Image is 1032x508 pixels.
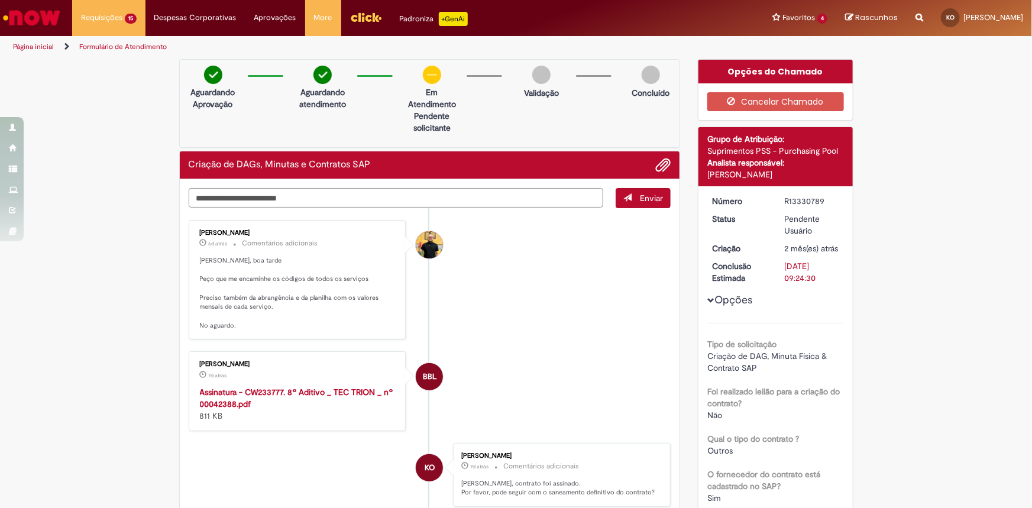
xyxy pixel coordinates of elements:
div: [PERSON_NAME] [707,169,844,180]
span: Despesas Corporativas [154,12,237,24]
div: Suprimentos PSS - Purchasing Pool [707,145,844,157]
div: Opções do Chamado [698,60,853,83]
dt: Criação [703,242,776,254]
div: [PERSON_NAME] [200,361,397,368]
div: Grupo de Atribuição: [707,133,844,145]
p: Concluído [632,87,669,99]
div: 28/07/2025 17:56:13 [785,242,840,254]
img: img-circle-grey.png [532,66,551,84]
time: 28/07/2025 17:56:13 [785,243,839,254]
div: Breno Betarelli Lopes [416,363,443,390]
b: Foi realizado leilão para a criação do contrato? [707,386,840,409]
span: Favoritos [782,12,815,24]
span: 7d atrás [470,463,488,470]
img: circle-minus.png [423,66,441,84]
img: img-circle-grey.png [642,66,660,84]
b: Qual o tipo do contrato ? [707,433,799,444]
div: Padroniza [400,12,468,26]
span: Sim [707,493,721,503]
span: Aprovações [254,12,296,24]
div: Joao Da Costa Dias Junior [416,231,443,258]
p: Aguardando Aprovação [185,86,242,110]
span: 7d atrás [209,372,227,379]
div: Karina Dias Bustamante De Oliveira [416,454,443,481]
b: Tipo de solicitação [707,339,777,350]
div: [PERSON_NAME] [200,229,397,237]
small: Comentários adicionais [503,461,579,471]
a: Assinatura - CW233777. 8º Aditivo _ TEC TRION _ nº 00042388.pdf [200,387,393,409]
p: [PERSON_NAME], boa tarde Peço que me encaminhe os códigos de todos os serviços Preciso também da ... [200,256,397,331]
div: 811 KB [200,386,397,422]
p: Aguardando atendimento [294,86,351,110]
button: Cancelar Chamado [707,92,844,111]
span: Rascunhos [855,12,898,23]
dt: Conclusão Estimada [703,260,776,284]
button: Adicionar anexos [655,157,671,173]
div: [PERSON_NAME] [461,452,658,460]
span: KO [946,14,955,21]
a: Rascunhos [845,12,898,24]
span: Enviar [640,193,663,203]
span: 6d atrás [209,240,228,247]
p: [PERSON_NAME], contrato foi assinado. Por favor, pode seguir com o saneamento definitivo do contr... [461,479,658,497]
span: Requisições [81,12,122,24]
div: [DATE] 09:24:30 [785,260,840,284]
dt: Status [703,213,776,225]
img: check-circle-green.png [313,66,332,84]
button: Enviar [616,188,671,208]
time: 24/09/2025 15:36:09 [209,372,227,379]
dt: Número [703,195,776,207]
span: Não [707,410,722,420]
h2: Criação de DAGs, Minutas e Contratos SAP Histórico de tíquete [189,160,371,170]
span: 15 [125,14,137,24]
p: Validação [524,87,559,99]
span: KO [425,454,435,482]
p: Pendente solicitante [403,110,461,134]
span: Outros [707,445,733,456]
span: 2 mês(es) atrás [785,243,839,254]
b: O fornecedor do contrato está cadastrado no SAP? [707,469,820,491]
a: Página inicial [13,42,54,51]
span: More [314,12,332,24]
textarea: Digite sua mensagem aqui... [189,188,604,208]
p: +GenAi [439,12,468,26]
div: Analista responsável: [707,157,844,169]
span: [PERSON_NAME] [963,12,1023,22]
img: ServiceNow [1,6,62,30]
time: 25/09/2025 13:40:41 [209,240,228,247]
span: BBL [423,363,436,391]
small: Comentários adicionais [242,238,318,248]
a: Formulário de Atendimento [79,42,167,51]
span: 4 [817,14,827,24]
p: Em Atendimento [403,86,461,110]
img: check-circle-green.png [204,66,222,84]
img: click_logo_yellow_360x200.png [350,8,382,26]
div: R13330789 [785,195,840,207]
span: Criação de DAG, Minuta Física & Contrato SAP [707,351,829,373]
div: Pendente Usuário [785,213,840,237]
ul: Trilhas de página [9,36,679,58]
